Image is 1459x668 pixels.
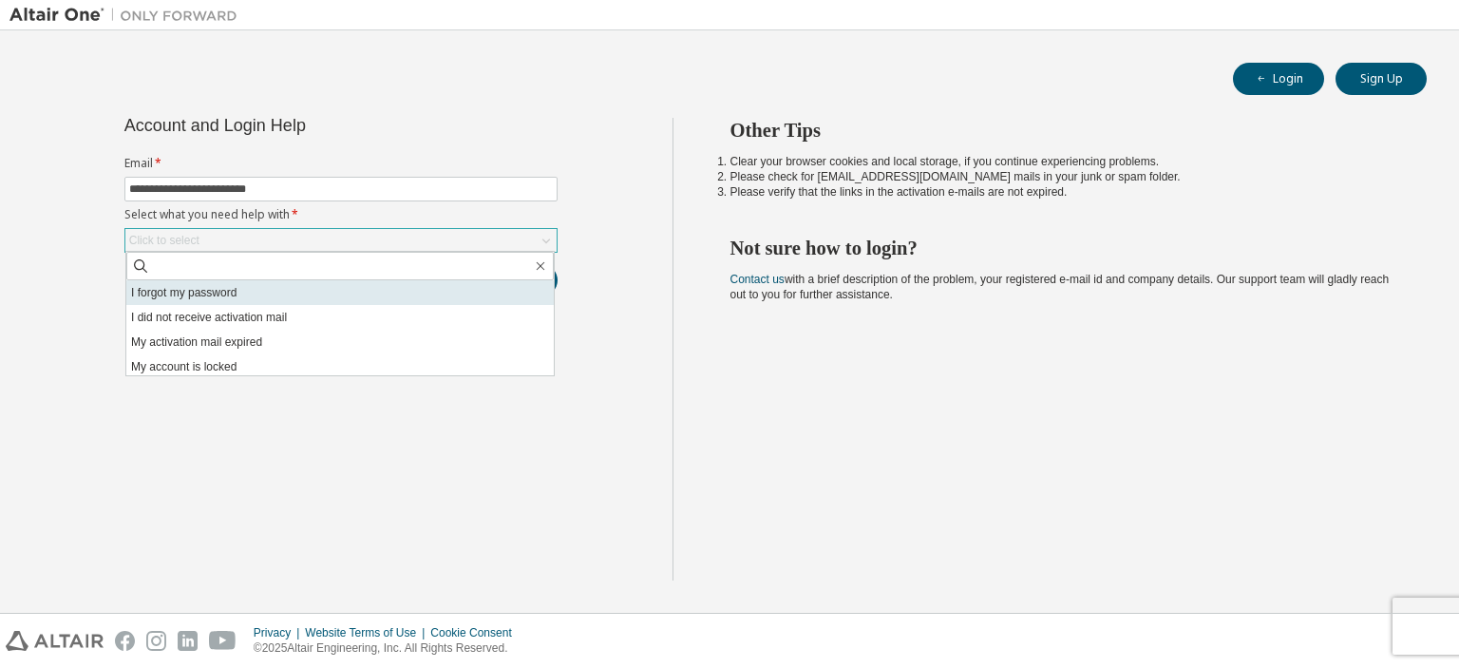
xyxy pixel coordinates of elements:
img: facebook.svg [115,631,135,651]
img: Altair One [9,6,247,25]
div: Click to select [129,233,199,248]
div: Privacy [254,625,305,640]
div: Website Terms of Use [305,625,430,640]
button: Login [1233,63,1324,95]
div: Cookie Consent [430,625,522,640]
label: Select what you need help with [124,207,558,222]
img: youtube.svg [209,631,237,651]
h2: Other Tips [730,118,1393,143]
div: Click to select [125,229,557,252]
img: linkedin.svg [178,631,198,651]
li: I forgot my password [126,280,554,305]
img: altair_logo.svg [6,631,104,651]
li: Clear your browser cookies and local storage, if you continue experiencing problems. [730,154,1393,169]
h2: Not sure how to login? [730,236,1393,260]
div: Account and Login Help [124,118,471,133]
img: instagram.svg [146,631,166,651]
li: Please verify that the links in the activation e-mails are not expired. [730,184,1393,200]
button: Sign Up [1336,63,1427,95]
label: Email [124,156,558,171]
li: Please check for [EMAIL_ADDRESS][DOMAIN_NAME] mails in your junk or spam folder. [730,169,1393,184]
span: with a brief description of the problem, your registered e-mail id and company details. Our suppo... [730,273,1390,301]
p: © 2025 Altair Engineering, Inc. All Rights Reserved. [254,640,523,657]
a: Contact us [730,273,785,286]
